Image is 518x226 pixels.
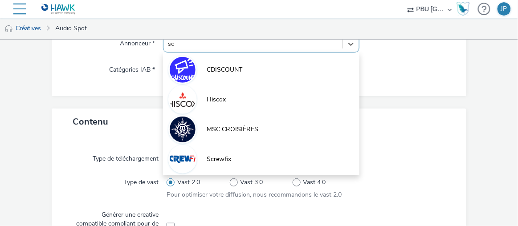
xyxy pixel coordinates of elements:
[106,62,159,74] label: Catégories IAB *
[207,155,231,164] span: Screwfix
[240,178,263,187] span: Vast 3.0
[457,2,473,16] a: Hawk Academy
[4,24,13,33] img: audio
[457,2,470,16] img: Hawk Academy
[170,146,196,172] img: Screwfix
[120,174,162,187] label: Type de vast
[207,125,258,134] span: MSC CROISIÈRES
[41,4,76,15] img: undefined Logo
[177,178,200,187] span: Vast 2.0
[116,36,159,48] label: Annonceur *
[501,2,507,16] div: JP
[170,117,196,142] img: MSC CROISIÈRES
[207,65,242,74] span: CDISCOUNT
[167,190,342,199] span: Pour optimiser votre diffusion, nous recommandons le vast 2.0
[170,57,196,83] img: CDISCOUNT
[207,95,226,104] span: Hiscox
[303,178,326,187] span: Vast 4.0
[73,116,108,128] span: Contenu
[89,151,162,163] label: Type de téléchargement
[51,18,91,39] a: Audio Spot
[170,87,196,113] img: Hiscox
